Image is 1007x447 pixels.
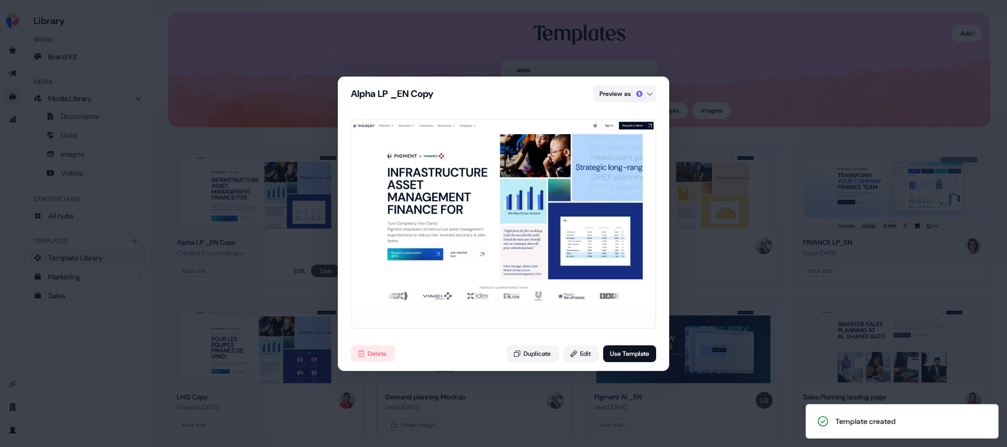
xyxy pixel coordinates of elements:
[563,345,599,362] button: Edit
[603,345,656,362] button: Use Template
[599,89,631,99] span: Preview as
[351,88,434,100] div: Alpha LP _EN Copy
[507,345,559,362] button: Duplicate
[351,345,395,362] button: Delete
[593,85,656,102] button: Preview as
[351,119,656,328] img: Alpha LP _EN Copy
